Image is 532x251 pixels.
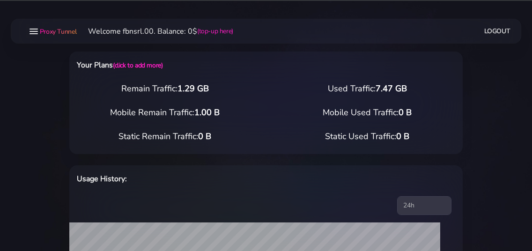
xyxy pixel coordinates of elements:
a: Proxy Tunnel [38,24,77,39]
a: (click to add more) [113,61,163,70]
h6: Your Plans [77,59,293,71]
a: (top-up here) [197,26,233,36]
span: 7.47 GB [376,83,407,94]
div: Static Used Traffic: [266,130,468,143]
iframe: Webchat Widget [487,206,520,239]
h6: Usage History: [77,173,293,185]
span: 1.00 B [194,107,220,118]
a: Logout [484,22,510,40]
div: Mobile Used Traffic: [266,106,468,119]
div: Mobile Remain Traffic: [64,106,266,119]
li: Welcome fbnsrl.00. Balance: 0$ [77,26,233,37]
div: Remain Traffic: [64,82,266,95]
span: 1.29 GB [177,83,209,94]
span: 0 B [396,131,409,142]
span: 0 B [198,131,211,142]
div: Static Remain Traffic: [64,130,266,143]
div: Used Traffic: [266,82,468,95]
span: Proxy Tunnel [40,27,77,36]
span: 0 B [399,107,412,118]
